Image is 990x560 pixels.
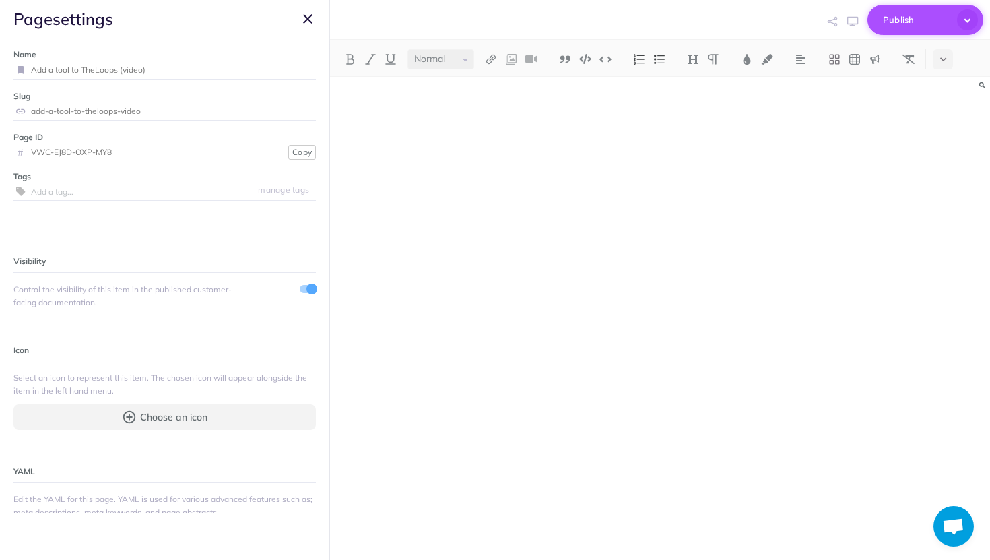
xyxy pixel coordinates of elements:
img: Headings dropdown button [687,54,699,65]
img: Callout dropdown menu button [869,54,881,65]
span: Select an icon to represent this item. The chosen icon will appear alongside the item in the left... [13,371,316,397]
h3: settings [13,10,113,28]
img: Inline code button [599,54,612,64]
img: Clear styles button [902,54,915,65]
label: Tags [13,170,316,183]
img: Underline button [385,54,397,65]
img: Code block button [579,54,591,64]
span: Choose an icon [140,410,207,425]
label: Name [13,48,316,61]
small: Visibility [13,256,46,266]
small: YAML [13,466,35,476]
img: Bold button [344,54,356,65]
img: Paragraph button [707,54,719,65]
img: Add image button [505,54,517,65]
button: Choose an icon [13,404,316,430]
input: Add a tag... [31,183,316,200]
small: Icon [13,345,29,355]
img: Ordered list button [633,54,645,65]
span: Edit the YAML for this page. YAML is used for various advanced features such as; meta description... [13,493,316,518]
img: Text background color button [761,54,773,65]
img: Unordered list button [653,54,665,65]
span: Control the visibility of this item in the published customer-facing documentation. [13,283,240,309]
img: Text color button [741,54,753,65]
label: Slug [13,90,316,102]
img: Italic button [364,54,376,65]
img: Link button [485,54,497,65]
button: manage tags [251,183,316,197]
span: page [13,9,53,29]
div: Open chat [933,506,974,547]
img: Alignment dropdown menu button [795,54,807,65]
input: Page name [31,61,316,79]
span: Publish [883,9,950,30]
img: Create table button [849,54,861,65]
label: Page ID [13,131,316,144]
button: Publish [867,5,983,35]
img: Blockquote button [559,54,571,65]
button: Copy [288,145,316,160]
input: page-name [31,102,316,120]
img: Add video button [525,54,537,65]
i: # [13,148,28,156]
